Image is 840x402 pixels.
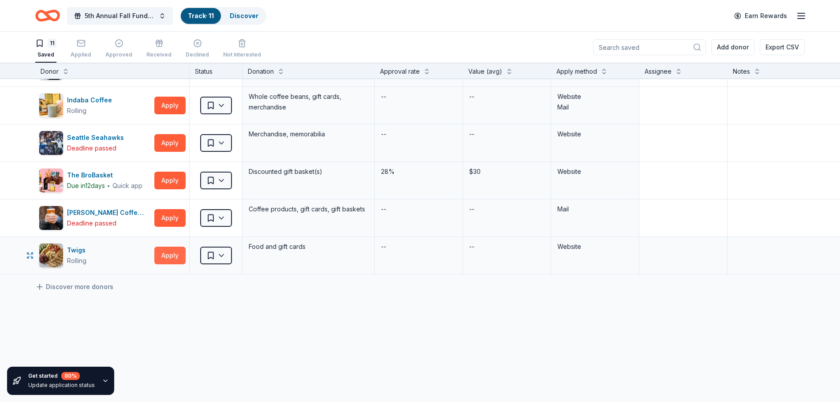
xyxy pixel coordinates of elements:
button: Image for Indaba CoffeeIndaba CoffeeRolling [39,93,151,118]
button: Export CSV [760,39,805,55]
div: Deadline passed [67,218,116,229]
div: Food and gift cards [248,240,369,253]
div: Website [557,166,633,177]
button: 5th Annual Fall Fundraiser [67,7,173,25]
a: Discover more donors [35,282,113,292]
button: Image for Thomas Hammer Coffee Roasting Company[PERSON_NAME] Coffee Roasting CompanyDeadline passed [39,206,151,230]
div: Notes [733,66,750,77]
button: Received [146,35,172,63]
div: Donor [41,66,59,77]
span: 5th Annual Fall Fundraiser [85,11,155,21]
button: Declined [186,35,209,63]
a: Discover [230,12,258,19]
img: Image for Thomas Hammer Coffee Roasting Company [39,206,63,230]
div: Status [190,63,243,79]
input: Search saved [593,39,706,55]
div: Donation [248,66,274,77]
button: Apply [154,134,186,152]
button: Not interested [223,35,261,63]
div: Seattle Seahawks [67,132,127,143]
a: Track· 11 [188,12,214,19]
div: Received [146,51,172,58]
div: Approval rate [380,66,420,77]
img: Image for Indaba Coffee [39,94,63,117]
div: -- [380,128,387,140]
div: -- [468,240,475,253]
div: Approved [105,51,132,58]
div: Mail [557,204,633,214]
div: Declined [186,51,209,58]
div: Saved [35,51,56,58]
button: Apply [154,247,186,264]
div: The BroBasket [67,170,142,180]
div: Website [557,129,633,139]
div: -- [468,128,475,140]
button: Track· 11Discover [180,7,266,25]
div: Quick app [112,181,142,190]
div: Apply method [556,66,597,77]
div: -- [380,240,387,253]
button: Image for The BroBasketThe BroBasketDue in12days∙Quick app [39,168,151,193]
div: 11 [48,39,56,48]
div: -- [468,203,475,215]
div: -- [380,203,387,215]
div: Coffee products, gift cards, gift baskets [248,203,369,215]
div: Website [557,241,633,252]
a: Earn Rewards [729,8,792,24]
img: Image for Seattle Seahawks [39,131,63,155]
div: Twigs [67,245,89,255]
a: Home [35,5,60,26]
div: 80 % [61,372,80,380]
button: Approved [105,35,132,63]
img: Image for Twigs [39,244,63,267]
div: Update application status [28,382,95,389]
div: Not interested [223,51,261,58]
div: Discounted gift basket(s) [248,165,369,178]
button: Applied [71,35,91,63]
button: Image for TwigsTwigsRolling [39,243,151,268]
div: Mail [557,102,633,113]
div: Applied [71,51,91,58]
div: Deadline passed [67,143,116,154]
div: -- [380,90,387,103]
div: Indaba Coffee [67,95,116,105]
button: Image for Seattle SeahawksSeattle SeahawksDeadline passed [39,131,151,155]
button: Apply [154,209,186,227]
div: Whole coffee beans, gift cards, merchandise [248,90,369,113]
div: Due in 12 days [67,180,105,191]
span: ∙ [107,182,111,189]
div: Website [557,91,633,102]
div: Merchandise, memorabilia [248,128,369,140]
div: Rolling [67,105,86,116]
button: Apply [154,172,186,189]
div: Value (avg) [468,66,502,77]
div: Rolling [67,255,86,266]
div: [PERSON_NAME] Coffee Roasting Company [67,207,151,218]
button: Apply [154,97,186,114]
div: -- [468,90,475,103]
button: Add donor [711,39,754,55]
div: 28% [380,165,457,178]
button: 11Saved [35,35,56,63]
img: Image for The BroBasket [39,169,63,192]
div: Get started [28,372,95,380]
div: $30 [468,165,545,178]
div: Assignee [645,66,672,77]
